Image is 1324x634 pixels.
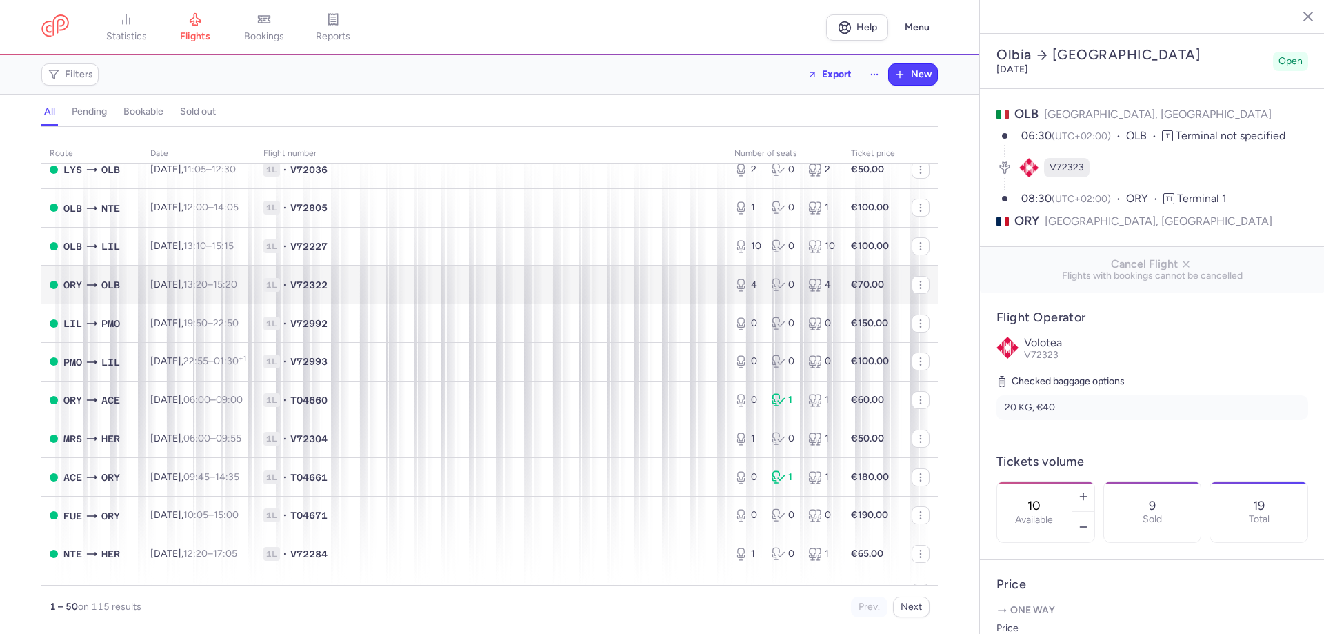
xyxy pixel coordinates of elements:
span: T1 [1163,193,1174,204]
span: ACE [63,470,82,485]
div: 1 [734,547,761,561]
time: 08:30 [1021,192,1052,205]
div: 0 [734,317,761,330]
span: 1L [263,470,280,484]
div: 1 [808,470,834,484]
strong: €50.00 [851,164,884,175]
span: V72284 [290,547,328,561]
span: ORY [1014,212,1039,230]
span: V72993 [290,355,328,368]
div: 2 [808,163,834,177]
span: • [283,432,288,446]
label: Available [1015,515,1053,526]
span: [DATE], [150,317,239,329]
a: Help [826,14,888,41]
div: 1 [808,547,834,561]
span: ORY [101,508,120,524]
strong: €100.00 [851,355,889,367]
h4: Price [996,577,1308,593]
span: OLB [63,201,82,216]
span: – [183,548,237,559]
div: 0 [772,239,798,253]
span: [DATE], [150,355,246,367]
div: 1 [734,201,761,215]
h4: pending [72,106,107,118]
time: 12:20 [183,548,208,559]
span: • [283,317,288,330]
a: CitizenPlane red outlined logo [41,14,69,40]
span: OLB [1126,128,1162,144]
span: LYS [63,162,82,177]
time: 09:55 [216,433,241,444]
span: 1L [263,317,280,330]
span: – [183,164,236,175]
div: 0 [808,355,834,368]
div: 1 [734,432,761,446]
div: 4 [734,278,761,292]
time: 06:00 [183,394,210,406]
span: Flights with bookings cannot be cancelled [991,270,1314,281]
strong: €100.00 [851,201,889,213]
div: 0 [772,317,798,330]
time: 15:20 [213,279,237,290]
div: 10 [734,239,761,253]
span: Cancel Flight [991,258,1314,270]
p: Total [1249,514,1270,525]
div: 1 [772,393,798,407]
span: Export [822,69,852,79]
a: flights [161,12,230,43]
span: 1L [263,278,280,292]
h4: all [44,106,55,118]
span: NTE [101,201,120,216]
span: reports [316,30,350,43]
strong: €50.00 [851,433,884,444]
span: LIL [63,316,82,331]
span: 1L [263,201,280,215]
span: [DATE], [150,509,239,521]
span: V72036 [290,163,328,177]
span: ORY [1126,191,1163,207]
button: Prev. [851,597,887,617]
span: 1L [263,163,280,177]
div: 1 [808,201,834,215]
span: FUE [63,508,82,524]
span: V72992 [290,317,328,330]
span: New [911,69,932,80]
strong: 1 – 50 [50,601,78,613]
span: TO4671 [290,508,328,522]
div: 0 [772,163,798,177]
span: OLB [101,277,120,293]
div: 1 [808,432,834,446]
a: reports [299,12,368,43]
div: 0 [734,355,761,368]
time: 22:50 [213,317,239,329]
time: 13:20 [183,279,208,290]
span: MRS [63,431,82,446]
div: 0 [808,508,834,522]
span: 1L [263,355,280,368]
button: Filters [42,64,98,85]
span: LIL [101,239,120,254]
span: (UTC+02:00) [1052,193,1111,205]
time: 01:30 [214,355,246,367]
span: – [183,201,239,213]
span: • [283,163,288,177]
time: 14:05 [214,201,239,213]
time: [DATE] [996,63,1028,75]
h4: bookable [123,106,163,118]
span: [GEOGRAPHIC_DATA], [GEOGRAPHIC_DATA] [1045,212,1272,230]
span: [DATE], [150,201,239,213]
time: 13:10 [183,240,206,252]
a: bookings [230,12,299,43]
time: 22:55 [183,355,208,367]
span: [DATE], [150,471,239,483]
span: – [183,279,237,290]
span: PMO [63,355,82,370]
h4: sold out [180,106,216,118]
span: statistics [106,30,147,43]
time: 19:50 [183,317,208,329]
span: flights [180,30,210,43]
span: T [1162,130,1173,141]
span: • [283,470,288,484]
time: 17:05 [213,548,237,559]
